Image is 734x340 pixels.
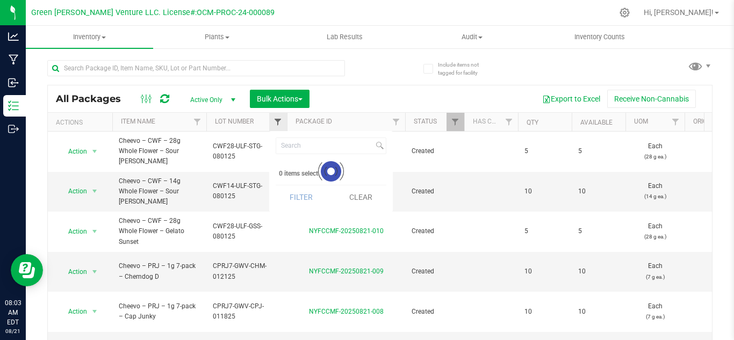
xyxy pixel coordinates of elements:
span: Inventory Counts [560,32,639,42]
a: Filter [500,113,518,131]
p: 08/21 [5,327,21,335]
a: Package ID [296,118,332,125]
a: Filter [269,113,287,131]
a: Status [414,118,437,125]
p: (14 g ea.) [632,191,678,201]
p: (7 g ea.) [632,272,678,282]
span: Cheevo – PRJ – 1g 7-pack – Cap Junky [119,301,200,322]
span: Each [632,261,678,281]
span: Cheevo – CWF – 28g Whole Flower – Sour [PERSON_NAME] [119,136,200,167]
span: Action [59,304,88,319]
span: Cheevo – CWF – 28g Whole Flower – Gelato Sunset [119,216,200,247]
p: (28 g ea.) [632,151,678,162]
span: select [88,304,102,319]
span: select [88,184,102,199]
span: Action [59,224,88,239]
span: Action [59,184,88,199]
span: All Packages [56,93,132,105]
p: 08:03 AM EDT [5,298,21,327]
span: 10 [578,266,619,277]
a: Inventory Counts [536,26,663,48]
span: CPRJ7-GWV-CPJ-011825 [213,301,280,322]
span: Each [632,141,678,162]
span: select [88,264,102,279]
a: Filter [189,113,206,131]
span: Lab Results [312,32,377,42]
span: Created [412,186,458,197]
span: 10 [578,307,619,317]
input: Search Package ID, Item Name, SKU, Lot or Part Number... [47,60,345,76]
a: Filter [387,113,405,131]
span: Include items not tagged for facility [438,61,492,77]
span: Action [59,144,88,159]
span: Inventory [26,32,153,42]
span: CWF28-ULF-STG-080125 [213,141,280,162]
span: 10 [524,266,565,277]
a: Audit [408,26,536,48]
span: Cheevo – PRJ – 1g 7-pack – Chemdog D [119,261,200,281]
span: Hi, [PERSON_NAME]! [644,8,714,17]
span: Plants [154,32,280,42]
button: Receive Non-Cannabis [607,90,696,108]
iframe: Resource center [11,254,43,286]
a: Lot Number [215,118,254,125]
a: Qty [527,119,538,126]
span: 5 [524,226,565,236]
span: CWF14-ULF-STG-080125 [213,181,280,201]
span: 5 [578,226,619,236]
th: Has COA [464,113,518,132]
inline-svg: Analytics [8,31,19,42]
span: 10 [524,186,565,197]
span: CWF28-ULF-GSS-080125 [213,221,280,242]
span: 10 [524,307,565,317]
a: Lab Results [280,26,408,48]
span: 10 [578,186,619,197]
span: Green [PERSON_NAME] Venture LLC. License#:OCM-PROC-24-000089 [31,8,275,17]
button: Export to Excel [535,90,607,108]
div: Actions [56,119,108,126]
span: Cheevo – CWF – 14g Whole Flower – Sour [PERSON_NAME] [119,176,200,207]
inline-svg: Outbound [8,124,19,134]
span: Action [59,264,88,279]
span: Created [412,146,458,156]
a: NYFCCMF-20250821-010 [309,227,384,235]
span: Audit [409,32,535,42]
span: Created [412,226,458,236]
a: NYFCCMF-20250821-008 [309,308,384,315]
span: 5 [578,146,619,156]
span: 5 [524,146,565,156]
inline-svg: Inventory [8,100,19,111]
p: (28 g ea.) [632,232,678,242]
span: CPRJ7-GWV-CHM-012125 [213,261,280,281]
p: (7 g ea.) [632,312,678,322]
a: Available [580,119,613,126]
span: select [88,144,102,159]
button: Bulk Actions [250,90,310,108]
a: Filter [447,113,464,131]
a: Inventory [26,26,153,48]
span: Each [632,221,678,242]
span: Each [632,181,678,201]
span: Bulk Actions [257,95,303,103]
span: Created [412,266,458,277]
span: Created [412,307,458,317]
a: NYFCCMF-20250821-009 [309,267,384,275]
inline-svg: Manufacturing [8,54,19,65]
div: Manage settings [618,8,631,18]
span: Each [632,301,678,322]
a: Item Name [121,118,155,125]
a: Filter [667,113,685,131]
inline-svg: Inbound [8,77,19,88]
a: UOM [634,118,648,125]
span: select [88,224,102,239]
a: Plants [153,26,280,48]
